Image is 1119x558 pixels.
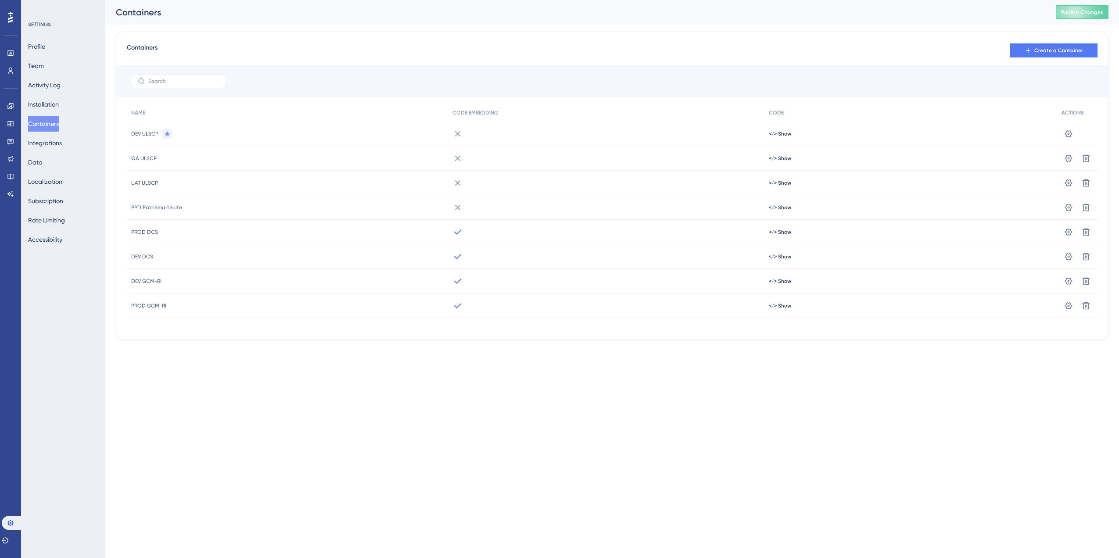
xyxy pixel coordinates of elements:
div: SETTINGS [28,21,99,28]
span: DEV GCM-RI [131,278,161,285]
span: QA ULSCP [131,155,157,162]
button: Create a Container [1010,43,1097,57]
button: Accessibility [28,232,62,247]
span: CODE [769,109,784,116]
button: Profile [28,39,45,54]
div: Containers [116,6,1034,18]
span: PPD PathSmartSuite [131,204,182,211]
button: Subscription [28,193,63,209]
button: Localization [28,174,62,190]
span: CODE EMBEDDING [452,109,498,116]
button: Rate Limiting [28,212,65,228]
button: </> Show [769,179,791,186]
span: Create a Container [1034,47,1083,54]
button: Data [28,154,43,170]
span: UAT ULSCP [131,179,158,186]
button: Team [28,58,44,74]
button: </> Show [769,253,791,260]
button: </> Show [769,204,791,211]
span: PROD DCS [131,229,158,236]
span: Containers [127,43,158,58]
button: Containers [28,116,59,132]
button: </> Show [769,229,791,236]
span: PROD GCM-RI [131,302,166,309]
button: Integrations [28,135,62,151]
button: Publish Changes [1056,5,1108,19]
span: ACTIONS [1062,109,1084,116]
button: </> Show [769,302,791,309]
button: </> Show [769,278,791,285]
input: Search [148,78,219,84]
span: Publish Changes [1061,9,1103,16]
button: </> Show [769,155,791,162]
button: Installation [28,97,59,112]
span: DEV DCS [131,253,153,260]
span: NAME [131,109,145,116]
span: DEV ULSCP [131,130,158,137]
button: Activity Log [28,77,61,93]
button: </> Show [769,130,791,137]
